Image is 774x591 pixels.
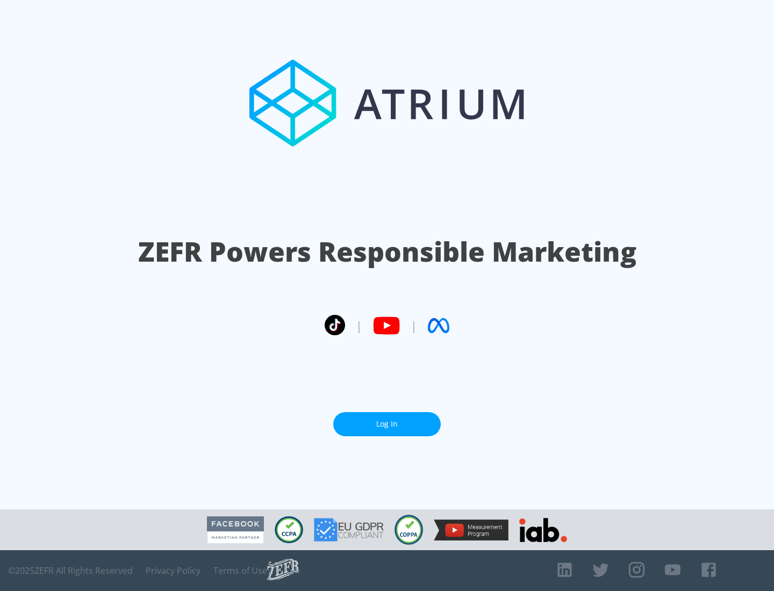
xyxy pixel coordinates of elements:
a: Terms of Use [213,565,267,576]
img: Facebook Marketing Partner [207,516,264,544]
a: Log In [333,412,441,436]
img: YouTube Measurement Program [434,520,508,540]
span: | [356,318,362,334]
a: Privacy Policy [146,565,200,576]
img: CCPA Compliant [275,516,303,543]
img: COPPA Compliant [395,515,423,545]
img: IAB [519,518,567,542]
img: GDPR Compliant [314,518,384,542]
h1: ZEFR Powers Responsible Marketing [138,233,636,270]
span: © 2025 ZEFR All Rights Reserved [8,565,133,576]
span: | [411,318,417,334]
